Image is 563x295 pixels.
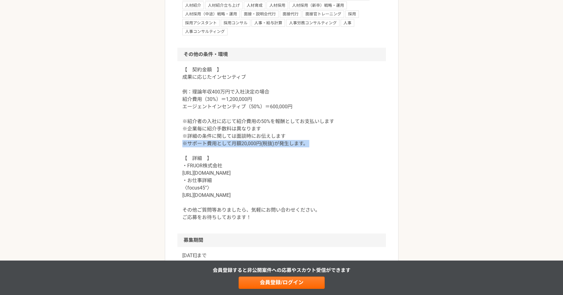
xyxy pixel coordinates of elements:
span: 人材紹介 [182,2,204,9]
span: 人材採用 [267,2,288,9]
p: [DATE]まで [182,252,381,259]
span: 人事労務コンサルティング [286,19,339,26]
p: 会員登録すると非公開案件への応募やスカウト受信ができます [213,267,351,274]
h2: その他の条件・環境 [177,48,386,61]
span: 人事コンサルティング [182,28,228,35]
span: 人事 [341,19,354,26]
h2: 募集期間 [177,233,386,247]
span: 人材採用（新卒）戦略・運用 [289,2,347,9]
span: 人材育成 [244,2,265,9]
span: 採用アシスタント [182,19,220,26]
span: 採用コンサル [221,19,250,26]
span: 人事・給与計算 [252,19,285,26]
span: 面接官トレーニング [303,10,344,18]
span: 面接・説明会代行 [241,10,279,18]
span: 人材採用（中途）戦略・運用 [182,10,240,18]
span: 人材紹介立ち上げ [205,2,243,9]
a: 会員登録/ログイン [239,277,325,289]
span: 面接代行 [280,10,301,18]
span: 採用 [345,10,359,18]
p: 【 契約金額 】 成果に応じたインセンティブ 例：理論年収400万円で入社決定の場合 紹介費用（30%）＝1,200,000円 エージェントインセンティブ（50%）＝600,000円 ※紹介者の... [182,66,381,221]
